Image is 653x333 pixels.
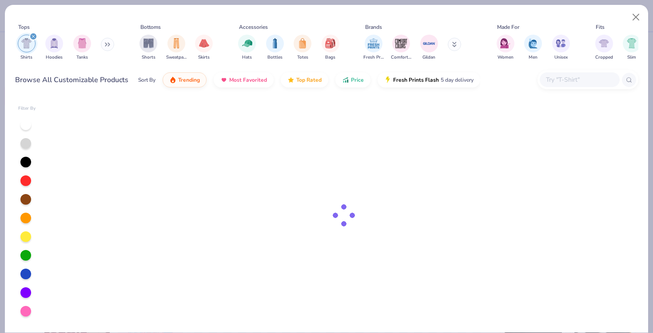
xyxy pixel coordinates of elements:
img: Slim Image [627,38,637,48]
button: filter button [363,35,384,61]
img: Women Image [500,38,510,48]
img: Shirts Image [21,38,32,48]
span: Hats [242,54,252,61]
button: Price [335,72,370,87]
span: Comfort Colors [391,54,411,61]
div: filter for Sweatpants [166,35,187,61]
div: filter for Bags [322,35,339,61]
img: Skirts Image [199,38,209,48]
span: Most Favorited [229,76,267,83]
div: Accessories [239,23,268,31]
div: filter for Skirts [195,35,213,61]
button: filter button [18,35,36,61]
div: filter for Shirts [18,35,36,61]
img: flash.gif [384,76,391,83]
div: filter for Bottles [266,35,284,61]
img: Tanks Image [77,38,87,48]
div: filter for Women [497,35,514,61]
img: most_fav.gif [220,76,227,83]
button: filter button [238,35,256,61]
div: filter for Cropped [595,35,613,61]
span: Fresh Prints Flash [393,76,439,83]
img: trending.gif [169,76,176,83]
div: filter for Hoodies [45,35,63,61]
button: filter button [420,35,438,61]
span: Tanks [76,54,88,61]
div: filter for Comfort Colors [391,35,411,61]
button: filter button [391,35,411,61]
img: Gildan Image [422,37,436,50]
button: filter button [139,35,157,61]
span: Hoodies [46,54,63,61]
span: Gildan [422,54,435,61]
img: Fresh Prints Image [367,37,380,50]
button: filter button [45,35,63,61]
img: Men Image [528,38,538,48]
span: Trending [178,76,200,83]
span: Women [498,54,514,61]
span: Shirts [20,54,32,61]
button: filter button [322,35,339,61]
div: filter for Gildan [420,35,438,61]
span: Top Rated [296,76,322,83]
div: Sort By [138,76,155,84]
div: filter for Men [524,35,542,61]
button: Trending [163,72,207,87]
span: Price [351,76,364,83]
span: Unisex [554,54,568,61]
div: filter for Tanks [73,35,91,61]
button: filter button [623,35,641,61]
span: Bottles [267,54,283,61]
div: Fits [596,23,605,31]
span: Fresh Prints [363,54,384,61]
button: filter button [195,35,213,61]
div: filter for Fresh Prints [363,35,384,61]
button: Most Favorited [214,72,274,87]
button: filter button [73,35,91,61]
div: filter for Unisex [552,35,570,61]
button: Top Rated [281,72,328,87]
button: filter button [552,35,570,61]
img: Cropped Image [599,38,609,48]
span: Slim [627,54,636,61]
button: filter button [497,35,514,61]
img: Comfort Colors Image [394,37,408,50]
img: Sweatpants Image [171,38,181,48]
button: filter button [294,35,311,61]
span: Bags [325,54,335,61]
img: Bottles Image [270,38,280,48]
button: Close [628,9,645,26]
img: TopRated.gif [287,76,295,83]
img: Unisex Image [556,38,566,48]
div: Made For [497,23,519,31]
span: Skirts [198,54,210,61]
img: Hats Image [242,38,252,48]
div: Filter By [18,105,36,112]
div: Browse All Customizable Products [15,75,128,85]
div: Bottoms [140,23,161,31]
img: Totes Image [298,38,307,48]
div: Tops [18,23,30,31]
div: filter for Slim [623,35,641,61]
img: Bags Image [325,38,335,48]
button: Fresh Prints Flash5 day delivery [378,72,480,87]
span: Sweatpants [166,54,187,61]
div: filter for Hats [238,35,256,61]
button: filter button [524,35,542,61]
span: Shorts [142,54,155,61]
span: Cropped [595,54,613,61]
button: filter button [166,35,187,61]
div: Brands [365,23,382,31]
div: filter for Totes [294,35,311,61]
button: filter button [266,35,284,61]
div: filter for Shorts [139,35,157,61]
input: Try "T-Shirt" [545,75,613,85]
img: Shorts Image [143,38,154,48]
button: filter button [595,35,613,61]
span: Men [529,54,538,61]
img: Hoodies Image [49,38,59,48]
span: 5 day delivery [441,75,474,85]
span: Totes [297,54,308,61]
